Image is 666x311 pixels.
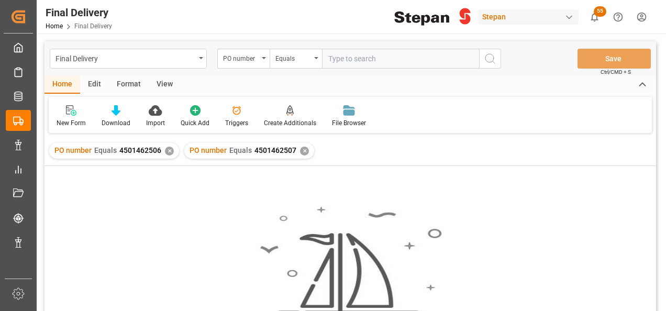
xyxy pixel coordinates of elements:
div: Triggers [225,118,248,128]
span: PO number [54,146,92,154]
div: PO number [223,51,259,63]
div: Stepan [478,9,579,25]
button: Stepan [478,7,583,27]
button: show 55 new notifications [583,5,606,29]
div: Format [109,76,149,94]
div: Edit [80,76,109,94]
span: PO number [190,146,227,154]
div: New Form [57,118,86,128]
span: Ctrl/CMD + S [601,68,631,76]
div: Import [146,118,165,128]
div: Create Additionals [264,118,316,128]
div: Quick Add [181,118,209,128]
span: 4501462507 [254,146,296,154]
span: Equals [94,146,117,154]
button: Help Center [606,5,630,29]
button: open menu [217,49,270,69]
div: Home [45,76,80,94]
img: Stepan_Company_logo.svg.png_1713531530.png [394,8,471,26]
div: ✕ [300,147,309,155]
div: View [149,76,181,94]
button: search button [479,49,501,69]
div: File Browser [332,118,366,128]
div: Final Delivery [46,5,112,20]
div: ✕ [165,147,174,155]
input: Type to search [322,49,479,69]
button: open menu [270,49,322,69]
button: Save [578,49,651,69]
span: 4501462506 [119,146,161,154]
span: 55 [594,6,606,17]
div: Final Delivery [56,51,195,64]
a: Home [46,23,63,30]
span: Equals [229,146,252,154]
div: Download [102,118,130,128]
div: Equals [275,51,311,63]
button: open menu [50,49,207,69]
